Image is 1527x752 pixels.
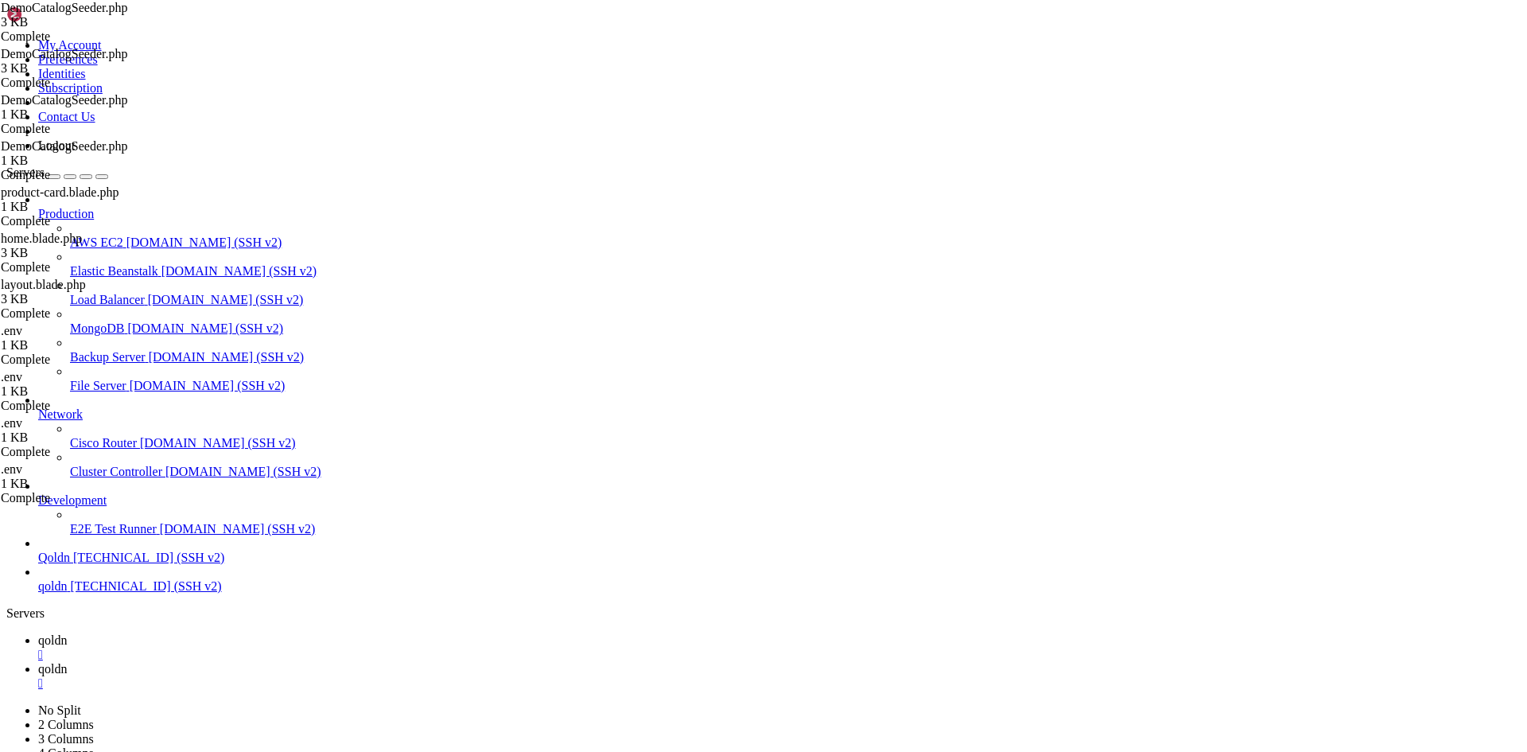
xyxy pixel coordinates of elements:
[1,416,160,445] span: .env
[1,1,128,14] span: DemoCatalogSeeder.php
[1,61,160,76] div: 3 KB
[1,416,22,430] span: .env
[1,76,160,90] div: Complete
[1,278,86,291] span: layout.blade.php
[1,232,82,245] span: home.blade.php
[1,445,160,459] div: Complete
[1,154,160,168] div: 1 KB
[1,431,160,445] div: 1 KB
[1,338,160,353] div: 1 KB
[1,122,160,136] div: Complete
[1,107,160,122] div: 1 KB
[1,306,160,321] div: Complete
[1,370,160,399] span: .env
[1,246,160,260] div: 3 KB
[1,260,160,275] div: Complete
[1,139,160,168] span: DemoCatalogSeeder.php
[1,353,160,367] div: Complete
[1,29,160,44] div: Complete
[1,384,160,399] div: 1 KB
[1,185,119,199] span: product-card.blade.php
[1,15,160,29] div: 3 KB
[1,324,22,337] span: .env
[1,47,160,76] span: DemoCatalogSeeder.php
[1,324,160,353] span: .env
[1,232,160,260] span: home.blade.php
[1,185,160,214] span: product-card.blade.php
[1,462,160,491] span: .env
[1,292,160,306] div: 3 KB
[1,1,160,29] span: DemoCatalogSeeder.php
[1,477,160,491] div: 1 KB
[1,399,160,413] div: Complete
[1,491,160,505] div: Complete
[1,168,160,182] div: Complete
[1,139,128,153] span: DemoCatalogSeeder.php
[1,370,22,384] span: .env
[1,200,160,214] div: 1 KB
[1,462,22,476] span: .env
[1,93,160,122] span: DemoCatalogSeeder.php
[1,214,160,228] div: Complete
[1,278,160,306] span: layout.blade.php
[1,47,128,60] span: DemoCatalogSeeder.php
[1,93,128,107] span: DemoCatalogSeeder.php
